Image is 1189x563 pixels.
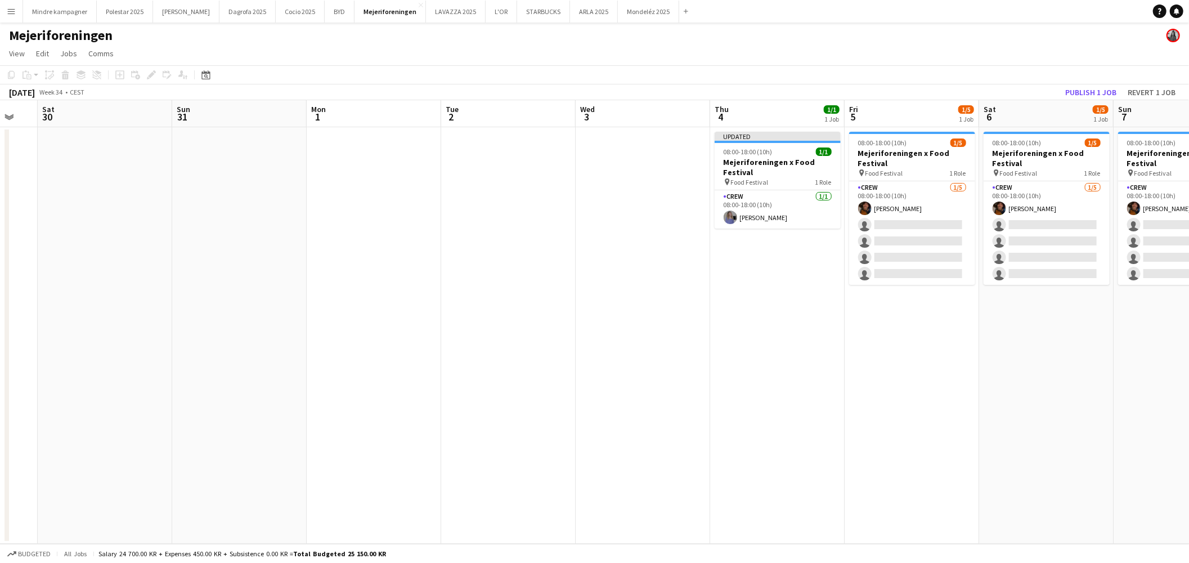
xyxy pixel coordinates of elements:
[849,104,858,114] span: Fri
[993,138,1042,147] span: 08:00-18:00 (10h)
[715,190,841,229] app-card-role: Crew1/108:00-18:00 (10h)[PERSON_NAME]
[175,110,190,123] span: 31
[293,549,386,558] span: Total Budgeted 25 150.00 KR
[9,27,113,44] h1: Mejeriforeningen
[5,46,29,61] a: View
[1118,104,1132,114] span: Sun
[950,169,966,177] span: 1 Role
[62,549,89,558] span: All jobs
[849,148,975,168] h3: Mejeriforeningen x Food Festival
[325,1,355,23] button: BYD
[276,1,325,23] button: Cocio 2025
[84,46,118,61] a: Comms
[18,550,51,558] span: Budgeted
[849,132,975,285] app-job-card: 08:00-18:00 (10h)1/5Mejeriforeningen x Food Festival Food Festival1 RoleCrew1/508:00-18:00 (10h)[...
[815,178,832,186] span: 1 Role
[355,1,426,23] button: Mejeriforeningen
[42,104,55,114] span: Sat
[731,178,769,186] span: Food Festival
[1084,169,1101,177] span: 1 Role
[177,104,190,114] span: Sun
[578,110,595,123] span: 3
[858,138,907,147] span: 08:00-18:00 (10h)
[98,549,386,558] div: Salary 24 700.00 KR + Expenses 450.00 KR + Subsistence 0.00 KR =
[984,104,996,114] span: Sat
[486,1,517,23] button: L'OR
[1085,138,1101,147] span: 1/5
[715,104,729,114] span: Thu
[847,110,858,123] span: 5
[715,132,841,229] app-job-card: Updated08:00-18:00 (10h)1/1Mejeriforeningen x Food Festival Food Festival1 RoleCrew1/108:00-18:00...
[580,104,595,114] span: Wed
[1123,85,1180,100] button: Revert 1 job
[70,88,84,96] div: CEST
[6,548,52,560] button: Budgeted
[982,110,996,123] span: 6
[618,1,679,23] button: Mondeléz 2025
[426,1,486,23] button: LAVAZZA 2025
[984,132,1110,285] app-job-card: 08:00-18:00 (10h)1/5Mejeriforeningen x Food Festival Food Festival1 RoleCrew1/508:00-18:00 (10h)[...
[1061,85,1121,100] button: Publish 1 job
[60,48,77,59] span: Jobs
[950,138,966,147] span: 1/5
[88,48,114,59] span: Comms
[9,87,35,98] div: [DATE]
[824,105,840,114] span: 1/1
[1134,169,1172,177] span: Food Festival
[1166,29,1180,42] app-user-avatar: Mia Tidemann
[715,132,841,141] div: Updated
[36,48,49,59] span: Edit
[984,148,1110,168] h3: Mejeriforeningen x Food Festival
[724,148,773,156] span: 08:00-18:00 (10h)
[444,110,459,123] span: 2
[41,110,55,123] span: 30
[32,46,53,61] a: Edit
[570,1,618,23] button: ARLA 2025
[865,169,903,177] span: Food Festival
[1116,110,1132,123] span: 7
[958,105,974,114] span: 1/5
[311,104,326,114] span: Mon
[1000,169,1038,177] span: Food Festival
[309,110,326,123] span: 1
[97,1,153,23] button: Polestar 2025
[824,115,839,123] div: 1 Job
[23,1,97,23] button: Mindre kampagner
[984,181,1110,285] app-card-role: Crew1/508:00-18:00 (10h)[PERSON_NAME]
[219,1,276,23] button: Dagrofa 2025
[56,46,82,61] a: Jobs
[9,48,25,59] span: View
[153,1,219,23] button: [PERSON_NAME]
[446,104,459,114] span: Tue
[1127,138,1176,147] span: 08:00-18:00 (10h)
[1093,105,1109,114] span: 1/5
[816,148,832,156] span: 1/1
[849,181,975,285] app-card-role: Crew1/508:00-18:00 (10h)[PERSON_NAME]
[715,157,841,177] h3: Mejeriforeningen x Food Festival
[959,115,973,123] div: 1 Job
[1093,115,1108,123] div: 1 Job
[713,110,729,123] span: 4
[517,1,570,23] button: STARBUCKS
[37,88,65,96] span: Week 34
